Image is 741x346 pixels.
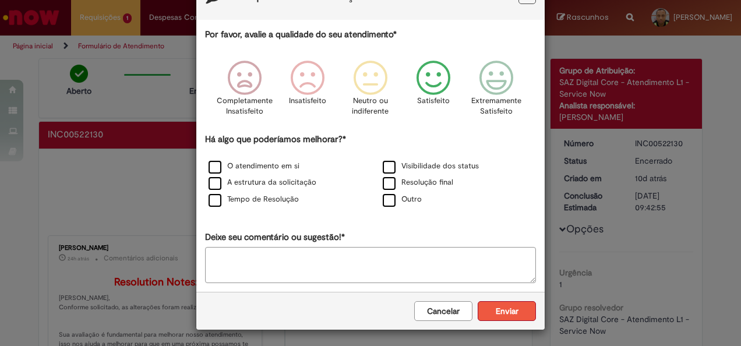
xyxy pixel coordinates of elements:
label: Visibilidade dos status [383,161,479,172]
p: Insatisfeito [289,96,326,107]
label: Deixe seu comentário ou sugestão!* [205,231,345,243]
label: Tempo de Resolução [209,194,299,205]
div: Insatisfeito [278,52,337,132]
p: Satisfeito [417,96,450,107]
label: Outro [383,194,422,205]
button: Cancelar [414,301,472,321]
label: Resolução final [383,177,453,188]
p: Extremamente Satisfeito [471,96,521,117]
p: Neutro ou indiferente [350,96,391,117]
div: Neutro ou indiferente [341,52,400,132]
div: Há algo que poderíamos melhorar?* [205,133,536,209]
button: Enviar [478,301,536,321]
label: A estrutura da solicitação [209,177,316,188]
label: O atendimento em si [209,161,299,172]
p: Completamente Insatisfeito [217,96,273,117]
div: Satisfeito [404,52,463,132]
div: Extremamente Satisfeito [467,52,526,132]
div: Completamente Insatisfeito [214,52,274,132]
label: Por favor, avalie a qualidade do seu atendimento* [205,29,397,41]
